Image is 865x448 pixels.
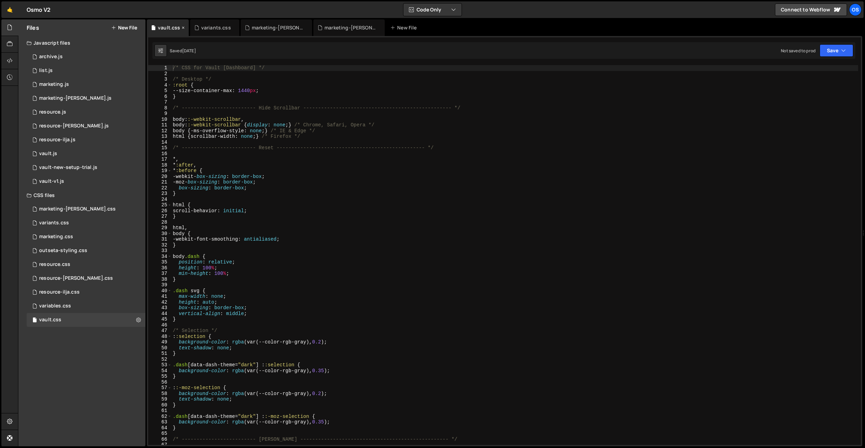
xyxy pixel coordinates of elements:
[39,178,64,185] div: vault-v1.js
[27,64,145,78] div: 16596/45151.js
[148,294,172,299] div: 41
[39,95,112,101] div: marketing-[PERSON_NAME].js
[148,442,172,448] div: 67
[148,82,172,88] div: 4
[390,24,419,31] div: New File
[849,3,862,16] a: Os
[39,68,53,74] div: list.js
[148,219,172,225] div: 28
[148,231,172,237] div: 30
[252,24,304,31] div: marketing-[PERSON_NAME].css
[39,289,80,295] div: resource-ilja.css
[148,357,172,362] div: 52
[148,111,172,117] div: 9
[39,164,97,171] div: vault-new-setup-trial.js
[182,48,196,54] div: [DATE]
[148,351,172,357] div: 51
[148,316,172,322] div: 45
[148,71,172,77] div: 2
[148,419,172,425] div: 63
[148,208,172,214] div: 26
[148,437,172,442] div: 66
[148,259,172,265] div: 35
[39,248,87,254] div: outseta-styling.css
[148,265,172,271] div: 36
[148,339,172,345] div: 49
[27,6,51,14] div: Osmo V2
[39,303,71,309] div: variables.css
[148,408,172,414] div: 61
[148,311,172,317] div: 44
[148,391,172,397] div: 58
[148,379,172,385] div: 56
[148,151,172,157] div: 16
[170,48,196,54] div: Saved
[39,151,57,157] div: vault.js
[27,91,145,105] div: 16596/45424.js
[148,94,172,100] div: 6
[148,88,172,94] div: 5
[27,78,145,91] div: 16596/45422.js
[158,24,180,31] div: vault.css
[148,77,172,82] div: 3
[148,140,172,145] div: 14
[148,277,172,283] div: 38
[27,313,145,327] div: 16596/45153.css
[324,24,376,31] div: marketing-[PERSON_NAME].js
[148,305,172,311] div: 43
[39,275,113,281] div: resource-[PERSON_NAME].css
[18,188,145,202] div: CSS files
[39,109,66,115] div: resource.js
[39,54,63,60] div: archive.js
[27,258,145,271] div: 16596/46199.css
[18,36,145,50] div: Javascript files
[148,288,172,294] div: 40
[820,44,853,57] button: Save
[111,25,137,30] button: New File
[148,128,172,134] div: 12
[148,414,172,420] div: 62
[201,24,231,31] div: variants.css
[1,1,18,18] a: 🤙
[148,156,172,162] div: 17
[148,242,172,248] div: 32
[148,65,172,71] div: 1
[148,174,172,180] div: 20
[148,396,172,402] div: 59
[148,254,172,260] div: 34
[148,179,172,185] div: 21
[148,168,172,174] div: 19
[39,261,70,268] div: resource.css
[148,374,172,379] div: 55
[27,271,145,285] div: 16596/46196.css
[39,317,61,323] div: vault.css
[781,48,815,54] div: Not saved to prod
[148,191,172,197] div: 23
[148,282,172,288] div: 39
[148,197,172,203] div: 24
[148,425,172,431] div: 64
[148,334,172,340] div: 48
[39,123,109,129] div: resource-[PERSON_NAME].js
[775,3,847,16] a: Connect to Webflow
[27,202,145,216] div: 16596/46284.css
[39,137,75,143] div: resource-ilja.js
[27,299,145,313] div: 16596/45154.css
[148,99,172,105] div: 7
[27,174,145,188] div: 16596/45132.js
[39,234,73,240] div: marketing.css
[27,244,145,258] div: 16596/45156.css
[148,248,172,254] div: 33
[148,299,172,305] div: 42
[148,162,172,168] div: 18
[148,368,172,374] div: 54
[148,105,172,111] div: 8
[148,122,172,128] div: 11
[27,161,145,174] div: 16596/45152.js
[27,119,145,133] div: 16596/46194.js
[27,230,145,244] div: 16596/45446.css
[148,362,172,368] div: 53
[148,322,172,328] div: 46
[148,185,172,191] div: 22
[27,105,145,119] div: 16596/46183.js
